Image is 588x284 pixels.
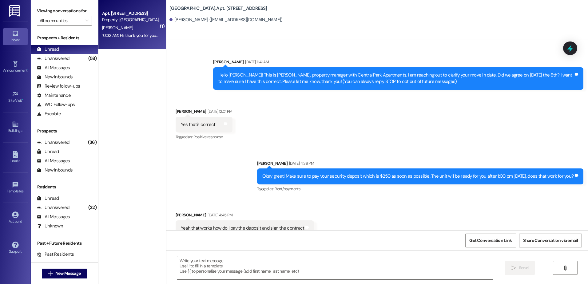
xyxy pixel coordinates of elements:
span: • [24,188,25,192]
div: [PERSON_NAME]. ([EMAIL_ADDRESS][DOMAIN_NAME]) [169,17,283,23]
div: Unread [37,46,59,53]
div: Property: [GEOGRAPHIC_DATA] [102,17,159,23]
button: Send [505,261,535,275]
a: Templates • [3,179,28,196]
span: Get Conversation Link [469,237,512,244]
button: Get Conversation Link [465,234,516,247]
div: (58) [87,54,98,63]
div: Escalate [37,111,61,117]
div: Tagged as: [257,184,584,193]
div: Unanswered [37,204,70,211]
b: [GEOGRAPHIC_DATA]: Apt. [STREET_ADDRESS] [169,5,267,12]
span: • [27,67,28,72]
a: Account [3,210,28,226]
div: Unread [37,195,59,202]
div: Apt. [STREET_ADDRESS] [102,10,159,17]
input: All communities [40,16,82,26]
a: Buildings [3,119,28,136]
div: New Inbounds [37,74,73,80]
div: All Messages [37,65,70,71]
div: [PERSON_NAME] [176,212,314,220]
div: Tagged as: [176,132,232,141]
span: [PERSON_NAME] [102,25,133,30]
i:  [563,266,567,270]
div: Hello [PERSON_NAME]! This is [PERSON_NAME], property manager with Central Park Apartments. I am r... [218,72,574,85]
div: Prospects [31,128,98,134]
div: [DATE] 4:39 PM [288,160,314,167]
div: [PERSON_NAME] [257,160,584,169]
div: [DATE] 4:45 PM [206,212,232,218]
button: New Message [42,269,87,278]
div: 10:32 AM: Hi, thank you for your message. Our team will get back to you soon. Our office hours ar... [102,33,448,38]
a: Support [3,240,28,256]
div: Unknown [37,223,63,229]
div: Past + Future Residents [31,240,98,247]
div: Yes that's correct [181,121,216,128]
div: Past Residents [37,251,74,258]
div: Review follow-ups [37,83,80,89]
div: Yeah that works how do I pay the deposit and sign the contract [181,225,304,231]
div: Unread [37,148,59,155]
i:  [511,266,516,270]
a: Site Visit • [3,89,28,105]
span: • [22,97,23,102]
img: ResiDesk Logo [9,5,22,17]
div: Prospects + Residents [31,35,98,41]
span: New Message [55,270,81,277]
span: Share Conversation via email [523,237,578,244]
div: New Inbounds [37,167,73,173]
div: [PERSON_NAME] [213,59,583,67]
div: Unanswered [37,55,70,62]
div: [DATE] 12:01 PM [206,108,232,115]
label: Viewing conversations for [37,6,92,16]
a: Leads [3,149,28,166]
i:  [48,271,53,276]
button: Share Conversation via email [519,234,582,247]
div: Okay great! Make sure to pay your security deposit which is $250 as soon as possible. The unit wi... [262,173,574,179]
a: Inbox [3,28,28,45]
div: Maintenance [37,92,71,99]
span: Send [519,265,528,271]
div: Unanswered [37,139,70,146]
div: [PERSON_NAME] [176,108,232,117]
span: Rent/payments [275,186,300,191]
div: (22) [87,203,98,212]
div: (36) [86,138,98,147]
div: All Messages [37,158,70,164]
span: Positive response [193,134,223,140]
div: [DATE] 11:41 AM [244,59,269,65]
i:  [85,18,89,23]
div: All Messages [37,214,70,220]
div: WO Follow-ups [37,101,75,108]
div: Residents [31,184,98,190]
